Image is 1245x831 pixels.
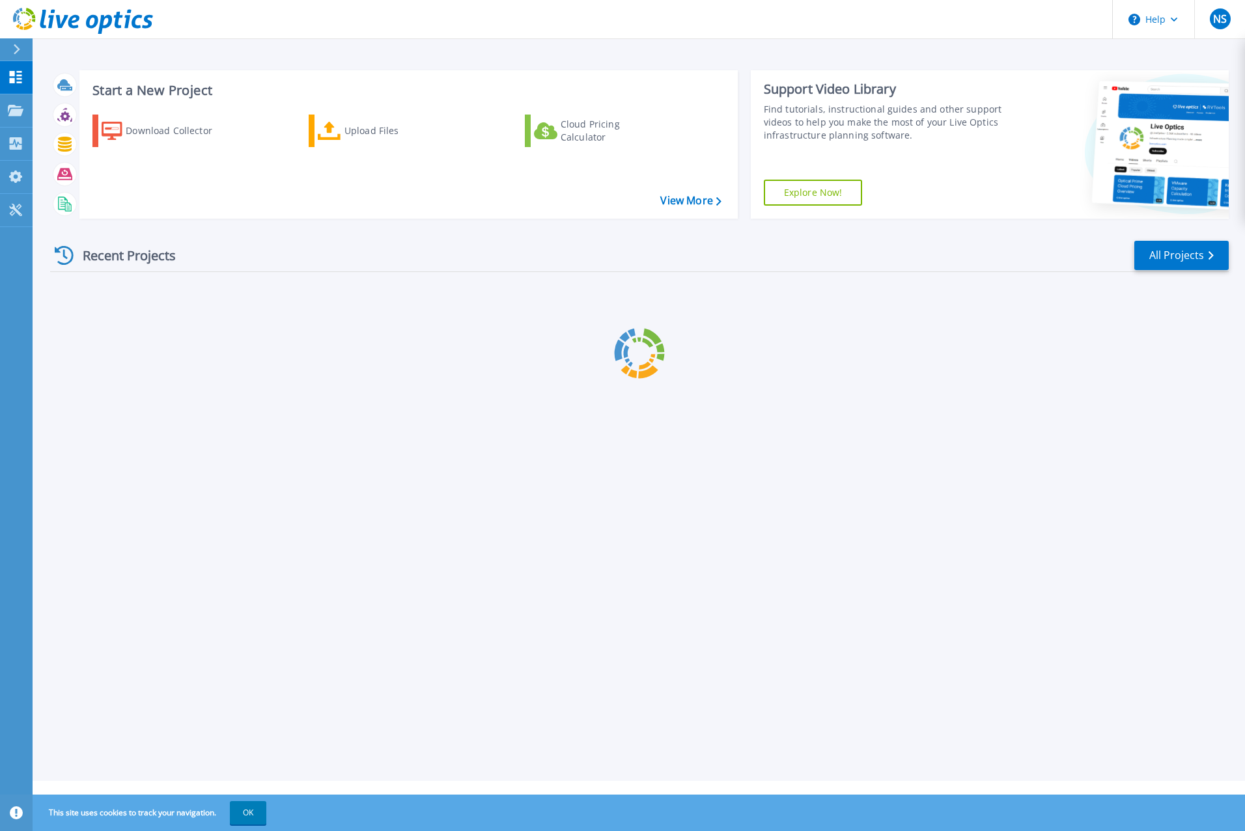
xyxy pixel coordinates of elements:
span: This site uses cookies to track your navigation. [36,801,266,824]
div: Download Collector [126,118,230,144]
span: NS [1213,14,1227,24]
h3: Start a New Project [92,83,721,98]
a: Explore Now! [764,180,863,206]
a: Upload Files [309,115,454,147]
a: Download Collector [92,115,238,147]
div: Find tutorials, instructional guides and other support videos to help you make the most of your L... [764,103,1007,142]
a: All Projects [1134,241,1229,270]
div: Upload Files [344,118,449,144]
div: Support Video Library [764,81,1007,98]
button: OK [230,801,266,824]
div: Recent Projects [50,239,193,271]
a: Cloud Pricing Calculator [525,115,670,147]
div: Cloud Pricing Calculator [561,118,665,144]
a: View More [660,195,721,207]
